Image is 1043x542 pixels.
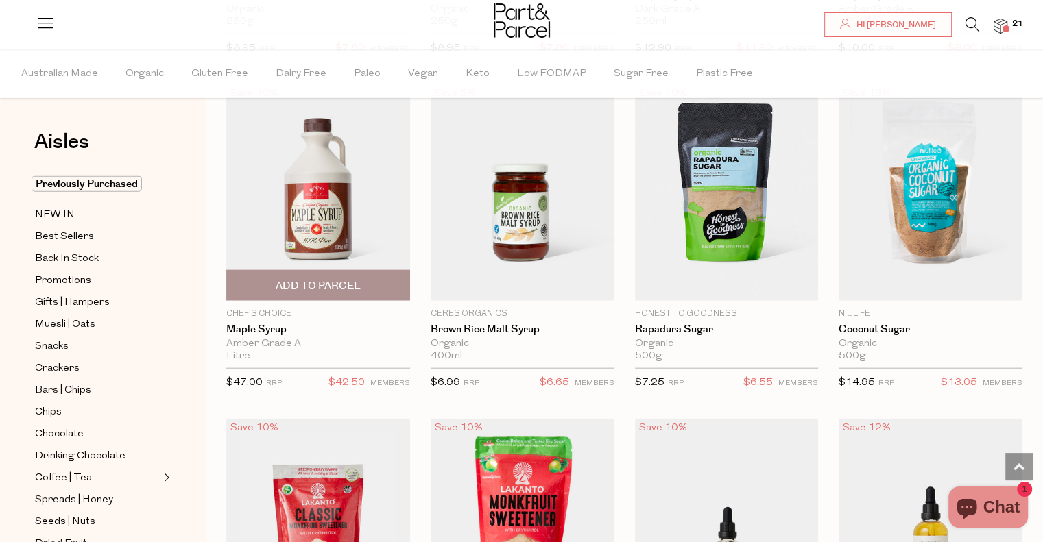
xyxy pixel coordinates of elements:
span: $14.95 [839,378,875,388]
span: Dairy Free [276,50,326,98]
span: Keto [466,50,490,98]
span: $13.05 [941,374,977,392]
a: Muesli | Oats [35,316,160,333]
span: Chocolate [35,426,84,443]
span: Snacks [35,338,69,355]
p: Niulife [839,308,1022,320]
small: RRP [878,380,894,387]
img: Brown Rice Malt Syrup [431,84,614,301]
span: 500g [839,350,866,362]
inbox-online-store-chat: Shopify online store chat [944,486,1032,531]
span: Chips [35,404,62,421]
a: Coconut Sugar [839,323,1022,336]
a: Promotions [35,272,160,289]
span: Plastic Free [696,50,753,98]
span: Hi [PERSON_NAME] [853,19,936,31]
a: Chocolate [35,426,160,443]
span: $42.50 [328,374,365,392]
span: Aisles [34,127,89,157]
a: Aisles [34,132,89,166]
a: Best Sellers [35,228,160,245]
a: Previously Purchased [35,176,160,193]
span: 400ml [431,350,462,362]
small: RRP [464,380,479,387]
span: $6.55 [743,374,773,392]
a: Crackers [35,360,160,377]
span: Back In Stock [35,251,99,267]
a: Snacks [35,338,160,355]
span: Coffee | Tea [35,470,92,486]
span: 21 [1009,18,1027,30]
a: Rapadura Sugar [635,323,819,336]
a: Coffee | Tea [35,469,160,486]
span: Seeds | Nuts [35,514,95,530]
span: Vegan [408,50,438,98]
span: $6.99 [431,378,460,388]
a: Drinking Chocolate [35,447,160,465]
img: Rapadura Sugar [635,84,819,301]
div: Organic [635,338,819,350]
small: MEMBERS [983,380,1022,387]
span: Sugar Free [614,50,669,98]
small: RRP [266,380,282,387]
span: Low FODMAP [517,50,586,98]
a: Chips [35,404,160,421]
a: Brown Rice Malt Syrup [431,323,614,336]
small: MEMBERS [575,380,614,387]
div: Amber Grade A [226,338,410,350]
small: MEMBERS [778,380,818,387]
span: Previously Purchased [32,176,142,192]
small: MEMBERS [370,380,410,387]
p: Honest to Goodness [635,308,819,320]
span: Bars | Chips [35,382,91,399]
a: Back In Stock [35,250,160,267]
a: Hi [PERSON_NAME] [824,12,952,37]
span: Paleo [354,50,381,98]
p: Chef's Choice [226,308,410,320]
a: Gifts | Hampers [35,294,160,311]
a: Bars | Chips [35,382,160,399]
span: Drinking Chocolate [35,448,125,465]
a: Seeds | Nuts [35,513,160,530]
span: Gluten Free [191,50,248,98]
span: Spreads | Honey [35,492,113,508]
img: Coconut Sugar [839,84,1022,301]
span: 500g [635,350,662,362]
div: Save 10% [635,419,691,437]
span: Organic [125,50,164,98]
a: NEW IN [35,206,160,223]
a: 21 [994,19,1007,33]
a: Maple Syrup [226,323,410,336]
span: $47.00 [226,378,263,388]
span: Crackers [35,360,80,377]
div: Save 12% [839,419,895,437]
div: Save 10% [226,419,283,437]
img: Maple Syrup [226,84,410,301]
span: NEW IN [35,207,75,223]
span: Best Sellers [35,229,94,245]
button: Add To Parcel [226,270,410,301]
p: Ceres Organics [431,308,614,320]
div: Organic [431,338,614,350]
div: Organic [839,338,1022,350]
span: Litre [226,350,250,362]
img: Part&Parcel [494,3,550,38]
small: RRP [668,380,684,387]
div: Save 10% [431,419,487,437]
button: Expand/Collapse Coffee | Tea [160,469,170,486]
a: Spreads | Honey [35,491,160,508]
span: $6.65 [540,374,569,392]
span: Gifts | Hampers [35,295,110,311]
span: Add To Parcel [276,279,361,293]
span: Australian Made [21,50,98,98]
span: $7.25 [635,378,664,388]
span: Muesli | Oats [35,317,95,333]
span: Promotions [35,273,91,289]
